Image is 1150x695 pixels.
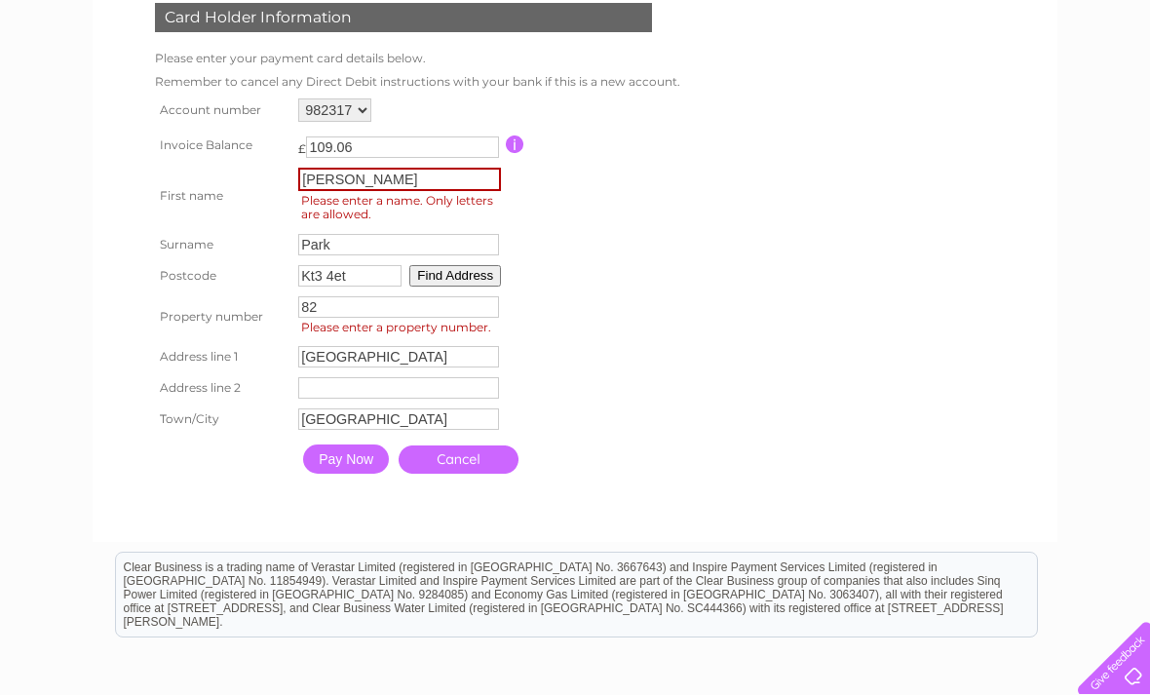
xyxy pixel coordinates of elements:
[150,229,293,260] th: Surname
[150,260,293,291] th: Postcode
[298,318,507,337] span: Please enter a property number.
[150,372,293,404] th: Address line 2
[807,83,844,97] a: Water
[150,341,293,372] th: Address line 1
[980,83,1009,97] a: Blog
[298,191,507,224] span: Please enter a name. Only letters are allowed.
[856,83,899,97] a: Energy
[155,3,652,32] div: Card Holder Information
[150,404,293,435] th: Town/City
[150,163,293,229] th: First name
[1086,83,1131,97] a: Log out
[116,11,1037,95] div: Clear Business is a trading name of Verastar Limited (registered in [GEOGRAPHIC_DATA] No. 3667643...
[298,132,306,156] td: £
[150,291,293,342] th: Property number
[506,135,524,153] input: Information
[150,47,685,70] td: Please enter your payment card details below.
[783,10,917,34] a: 0333 014 3131
[150,94,293,127] th: Account number
[399,445,518,474] a: Cancel
[303,444,389,474] input: Pay Now
[409,265,501,287] button: Find Address
[910,83,969,97] a: Telecoms
[40,51,139,110] img: logo.png
[1020,83,1068,97] a: Contact
[150,70,685,94] td: Remember to cancel any Direct Debit instructions with your bank if this is a new account.
[150,127,293,163] th: Invoice Balance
